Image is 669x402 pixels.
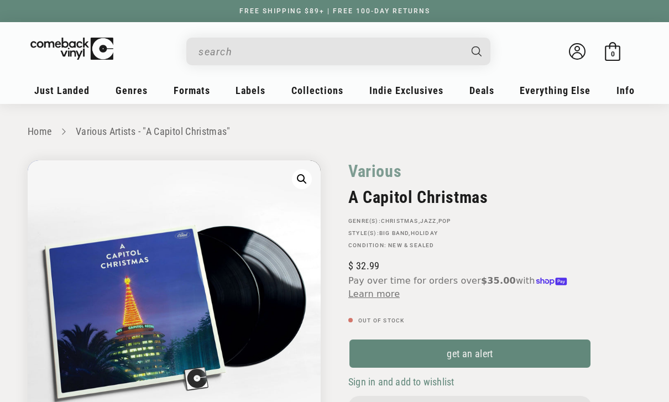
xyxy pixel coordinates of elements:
span: Deals [469,85,494,96]
span: Sign in and add to wishlist [348,376,454,388]
span: Just Landed [34,85,90,96]
input: search [198,40,461,63]
a: FREE SHIPPING $89+ | FREE 100-DAY RETURNS [228,7,441,15]
h2: A Capitol Christmas [348,187,592,207]
button: Search [462,38,492,65]
a: get an alert [348,338,592,369]
span: Formats [174,85,210,96]
a: Various Artists - "A Capitol Christmas" [76,126,231,137]
p: Condition: New & Sealed [348,242,592,249]
a: Big Band [379,230,409,236]
p: STYLE(S): , [348,230,592,237]
a: Jazz [420,218,437,224]
p: GENRE(S): , , [348,218,592,225]
span: $ [348,260,353,272]
a: Pop [438,218,451,224]
span: Genres [116,85,148,96]
a: Christmas [381,218,419,224]
a: Holiday [411,230,438,236]
span: Info [616,85,635,96]
nav: breadcrumbs [28,124,641,140]
span: Indie Exclusives [369,85,443,96]
p: Out of stock [348,317,592,324]
span: 0 [611,50,615,58]
button: Sign in and add to wishlist [348,375,457,388]
div: Search [186,38,490,65]
span: Labels [236,85,265,96]
a: Various [348,160,401,182]
span: Collections [291,85,343,96]
a: Home [28,126,51,137]
span: Everything Else [520,85,590,96]
span: 32.99 [348,260,379,272]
